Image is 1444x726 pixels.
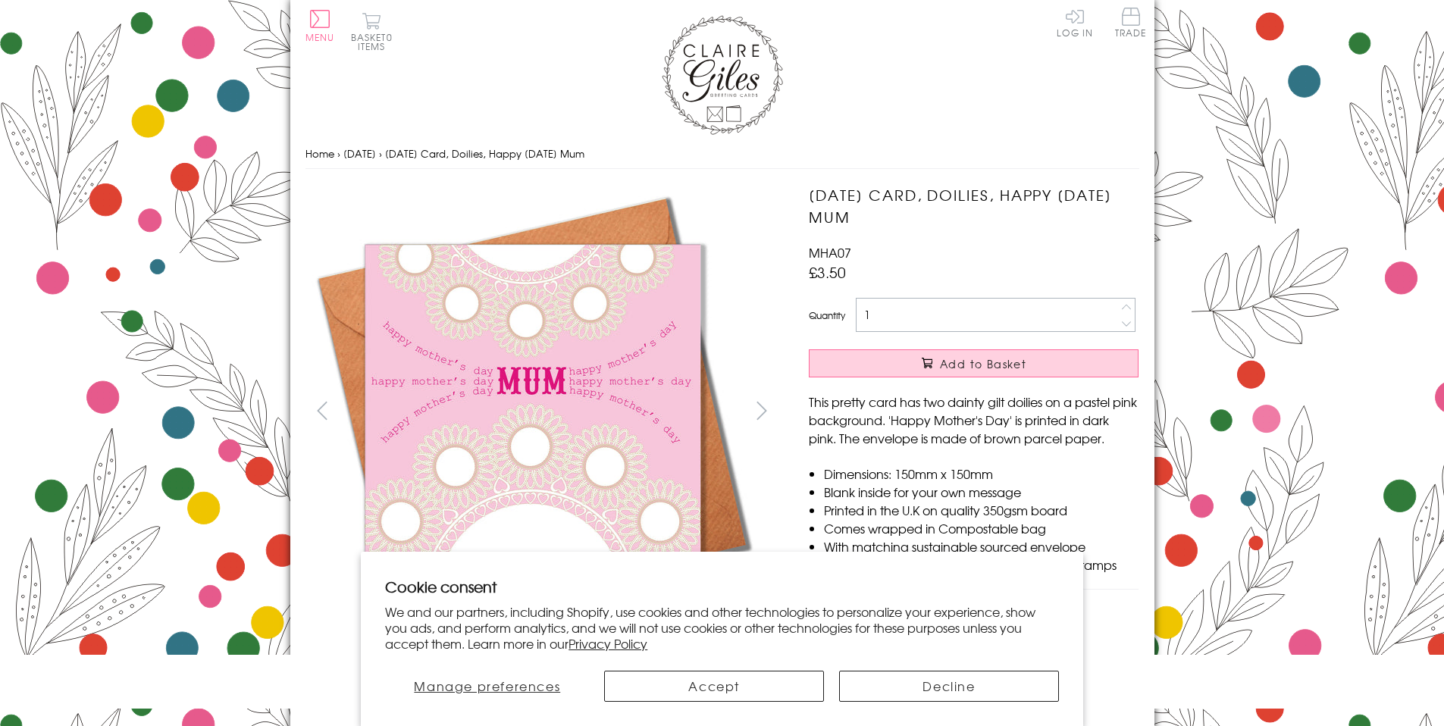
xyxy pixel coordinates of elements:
[1115,8,1147,37] span: Trade
[305,139,1139,170] nav: breadcrumbs
[385,146,584,161] span: [DATE] Card, Doilies, Happy [DATE] Mum
[809,308,845,322] label: Quantity
[824,501,1139,519] li: Printed in the U.K on quality 350gsm board
[744,393,778,427] button: next
[809,393,1139,447] p: This pretty card has two dainty gilt doilies on a pastel pink background. 'Happy Mother's Day' is...
[385,671,589,702] button: Manage preferences
[385,604,1059,651] p: We and our partners, including Shopify, use cookies and other technologies to personalize your ex...
[343,146,376,161] a: [DATE]
[809,243,851,261] span: MHA07
[662,15,783,135] img: Claire Giles Greetings Cards
[824,465,1139,483] li: Dimensions: 150mm x 150mm
[379,146,382,161] span: ›
[385,576,1059,597] h2: Cookie consent
[414,677,560,695] span: Manage preferences
[305,30,335,44] span: Menu
[809,261,846,283] span: £3.50
[305,393,340,427] button: prev
[809,184,1139,228] h1: [DATE] Card, Doilies, Happy [DATE] Mum
[839,671,1059,702] button: Decline
[569,634,647,652] a: Privacy Policy
[824,537,1139,555] li: With matching sustainable sourced envelope
[358,30,393,53] span: 0 items
[824,519,1139,537] li: Comes wrapped in Compostable bag
[305,184,760,639] img: Mother's Day Card, Doilies, Happy Mother's Day Mum
[337,146,340,161] span: ›
[824,483,1139,501] li: Blank inside for your own message
[809,349,1139,377] button: Add to Basket
[1057,8,1093,37] a: Log In
[940,356,1026,371] span: Add to Basket
[604,671,824,702] button: Accept
[305,10,335,42] button: Menu
[1115,8,1147,40] a: Trade
[305,146,334,161] a: Home
[351,12,393,51] button: Basket0 items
